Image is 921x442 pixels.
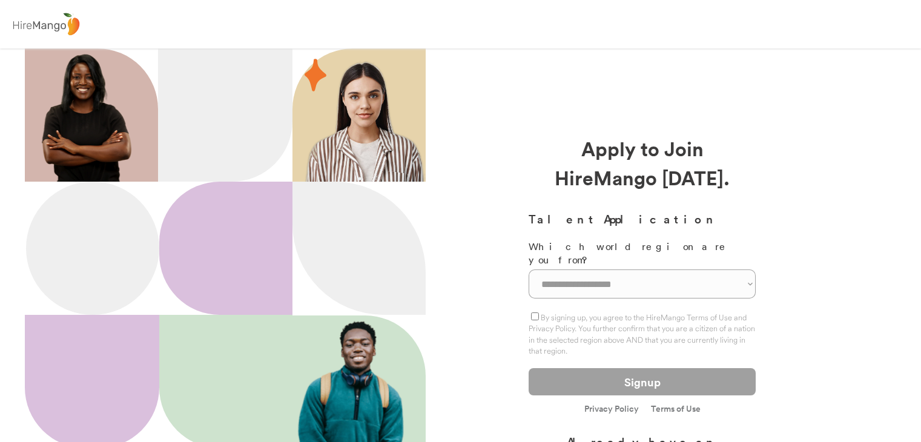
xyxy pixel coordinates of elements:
[651,404,701,413] a: Terms of Use
[529,210,756,228] h3: Talent Application
[305,59,326,91] img: 29
[27,48,145,182] img: 200x220.png
[305,61,426,182] img: hispanic%20woman.png
[529,134,756,192] div: Apply to Join HireMango [DATE].
[529,368,756,395] button: Signup
[584,404,639,415] a: Privacy Policy
[529,312,755,355] label: By signing up, you agree to the HireMango Terms of Use and Privacy Policy. You further confirm th...
[9,10,83,39] img: logo%20-%20hiremango%20gray.png
[26,182,159,315] img: Ellipse%2012
[529,240,756,267] div: Which world region are you from?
